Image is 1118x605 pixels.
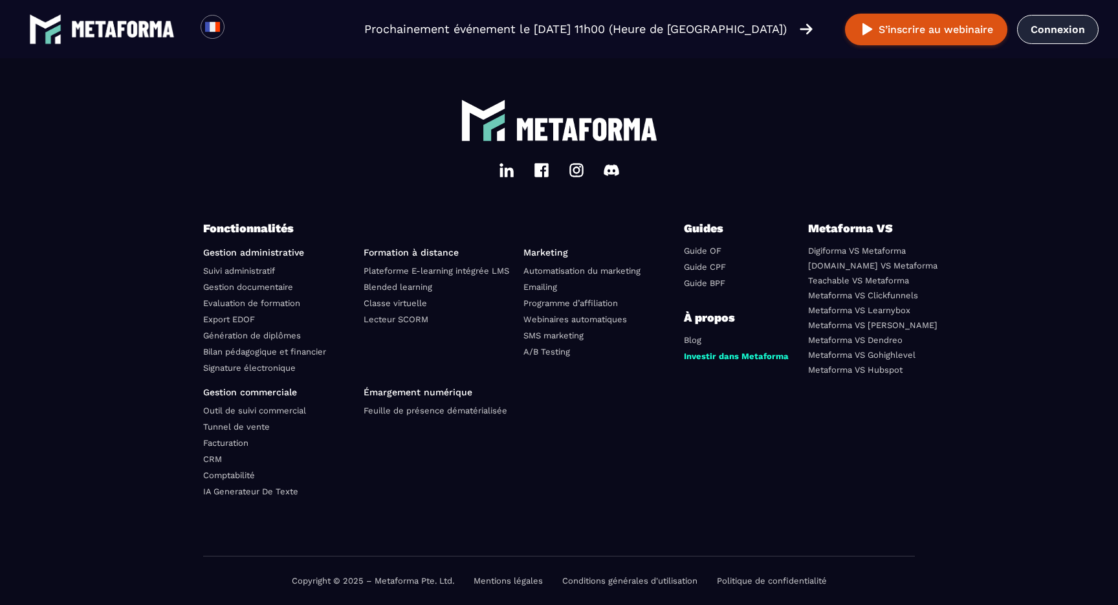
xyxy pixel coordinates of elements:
img: fr [204,19,221,35]
p: À propos [684,309,798,327]
img: logo [71,21,175,38]
a: Plateforme E-learning intégrée LMS [364,266,509,276]
img: discord [604,162,619,178]
a: Webinaires automatiques [523,314,627,324]
a: Blog [684,335,701,345]
img: instagram [569,162,584,178]
p: Copyright © 2025 – Metaforma Pte. Ltd. [292,576,454,586]
a: CRM [203,454,222,464]
a: Digiforma VS Metaforma [808,246,906,256]
img: logo [461,98,506,143]
a: Facturation [203,438,248,448]
a: IA Generateur De Texte [203,487,298,496]
p: Prochainement événement le [DATE] 11h00 (Heure de [GEOGRAPHIC_DATA]) [364,20,787,38]
a: Emailing [523,282,557,292]
img: facebook [534,162,549,178]
a: Guide CPF [684,262,726,272]
a: Politique de confidentialité [717,576,827,586]
a: Metaforma VS Hubspot [808,365,903,375]
a: Guide OF [684,246,721,256]
a: Export EDOF [203,314,255,324]
p: Gestion commerciale [203,387,354,397]
p: Marketing [523,247,674,258]
a: Gestion documentaire [203,282,293,292]
button: S’inscrire au webinaire [845,14,1007,45]
a: Comptabilité [203,470,255,480]
img: linkedin [499,162,514,178]
a: Guide BPF [684,278,725,288]
div: Search for option [225,15,256,43]
a: Blended learning [364,282,432,292]
a: Outil de suivi commercial [203,406,306,415]
a: Lecteur SCORM [364,314,428,324]
a: Mentions légales [474,576,543,586]
p: Guides [684,219,762,237]
a: Metaforma VS [PERSON_NAME] [808,320,937,330]
a: Tunnel de vente [203,422,270,432]
a: Feuille de présence dématérialisée [364,406,507,415]
a: Evaluation de formation [203,298,300,308]
img: play [859,21,875,38]
img: logo [29,13,61,45]
a: Investir dans Metaforma [684,351,789,361]
a: SMS marketing [523,331,584,340]
a: Teachable VS Metaforma [808,276,909,285]
p: Émargement numérique [364,387,514,397]
input: Search for option [236,21,245,37]
img: logo [516,118,658,141]
a: Programme d’affiliation [523,298,618,308]
p: Formation à distance [364,247,514,258]
a: Classe virtuelle [364,298,427,308]
a: Automatisation du marketing [523,266,641,276]
a: Suivi administratif [203,266,275,276]
a: Connexion [1017,15,1099,44]
a: Signature électronique [203,363,296,373]
img: arrow-right [800,22,813,36]
p: Metaforma VS [808,219,915,237]
a: Génération de diplômes [203,331,301,340]
a: Bilan pédagogique et financier [203,347,326,357]
a: A/B Testing [523,347,570,357]
a: Metaforma VS Gohighlevel [808,350,915,360]
a: Conditions générales d'utilisation [562,576,697,586]
a: Metaforma VS Clickfunnels [808,291,918,300]
a: [DOMAIN_NAME] VS Metaforma [808,261,937,270]
a: Metaforma VS Dendreo [808,335,903,345]
p: Gestion administrative [203,247,354,258]
a: Metaforma VS Learnybox [808,305,910,315]
p: Fonctionnalités [203,219,684,237]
